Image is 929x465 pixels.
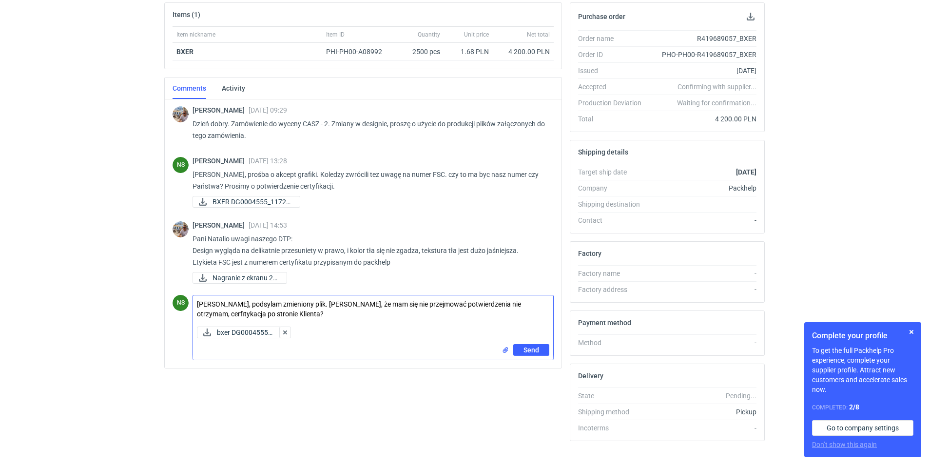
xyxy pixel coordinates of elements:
[193,233,546,268] p: Pani Natalio uwagi naszego DTP: Design wygląda na delikatnie przesuniety w prawo, i kolor tła się...
[677,98,756,108] em: Waiting for confirmation...
[176,31,215,39] span: Item nickname
[578,98,649,108] div: Production Deviation
[173,295,189,311] figcaption: NS
[249,157,287,165] span: [DATE] 13:28
[812,420,913,436] a: Go to company settings
[193,106,249,114] span: [PERSON_NAME]
[649,215,756,225] div: -
[649,407,756,417] div: Pickup
[578,114,649,124] div: Total
[578,423,649,433] div: Incoterms
[497,47,550,57] div: 4 200.00 PLN
[649,50,756,59] div: PHO-PH00-R419689057_BXER
[193,169,546,192] p: [PERSON_NAME], prośba o akcept grafiki. Koledzy zwrócili tez uwagę na numer FSC. czy to ma byc na...
[649,183,756,193] div: Packhelp
[812,346,913,394] p: To get the full Packhelp Pro experience, complete your supplier profile. Attract new customers an...
[578,338,649,348] div: Method
[578,285,649,294] div: Factory address
[222,77,245,99] a: Activity
[395,43,444,61] div: 2500 pcs
[464,31,489,39] span: Unit price
[578,250,601,257] h2: Factory
[418,31,440,39] span: Quantity
[812,440,877,449] button: Don’t show this again
[649,114,756,124] div: 4 200.00 PLN
[649,423,756,433] div: -
[578,82,649,92] div: Accepted
[326,31,345,39] span: Item ID
[193,295,553,323] textarea: [PERSON_NAME], podsylam zmieniony plik. [PERSON_NAME], że mam się nie przejmować potwierdzenia ni...
[677,83,756,91] em: Confirming with supplier...
[197,327,281,338] div: bxer DG0004555_11729921_artwork_HQ_front.pdf
[173,221,189,237] img: Michał Palasek
[745,11,756,22] button: Download PO
[193,272,287,284] a: Nagranie z ekranu 20...
[578,34,649,43] div: Order name
[326,47,391,57] div: PHI-PH00-A08992
[173,77,206,99] a: Comments
[249,106,287,114] span: [DATE] 09:29
[173,295,189,311] div: Natalia Stępak
[649,338,756,348] div: -
[173,106,189,122] img: Michał Palasek
[193,221,249,229] span: [PERSON_NAME]
[578,167,649,177] div: Target ship date
[578,269,649,278] div: Factory name
[213,272,279,283] span: Nagranie z ekranu 20...
[578,391,649,401] div: State
[527,31,550,39] span: Net total
[173,157,189,173] div: Natalia Stępak
[578,183,649,193] div: Company
[649,285,756,294] div: -
[173,157,189,173] figcaption: NS
[193,118,546,141] p: Dzień dobry. Zamówienie do wyceny CASZ - 2. Zmiany w designie, proszę o użycie do produkcji plikó...
[578,66,649,76] div: Issued
[578,199,649,209] div: Shipping destination
[812,330,913,342] h1: Complete your profile
[578,148,628,156] h2: Shipping details
[649,34,756,43] div: R419689057_BXER
[649,66,756,76] div: [DATE]
[649,269,756,278] div: -
[523,347,539,353] span: Send
[193,157,249,165] span: [PERSON_NAME]
[448,47,489,57] div: 1.68 PLN
[173,11,200,19] h2: Items (1)
[578,372,603,380] h2: Delivery
[578,407,649,417] div: Shipping method
[213,196,292,207] span: BXER DG0004555_11724...
[249,221,287,229] span: [DATE] 14:53
[726,392,756,400] em: Pending...
[578,13,625,20] h2: Purchase order
[578,50,649,59] div: Order ID
[513,344,549,356] button: Send
[193,196,300,208] a: BXER DG0004555_11724...
[812,402,913,412] div: Completed:
[193,196,290,208] div: BXER DG0004555_11724505_artwork_HQ_front_FSC.pdf
[217,327,273,338] span: bxer DG0004555_...
[193,272,287,284] div: Nagranie z ekranu 2025-09-1 o 14.46.40.mov
[578,319,631,327] h2: Payment method
[176,48,194,56] strong: BXER
[197,327,281,338] button: bxer DG0004555_...
[578,215,649,225] div: Contact
[849,403,859,411] strong: 2 / 8
[736,168,756,176] strong: [DATE]
[906,326,917,338] button: Skip for now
